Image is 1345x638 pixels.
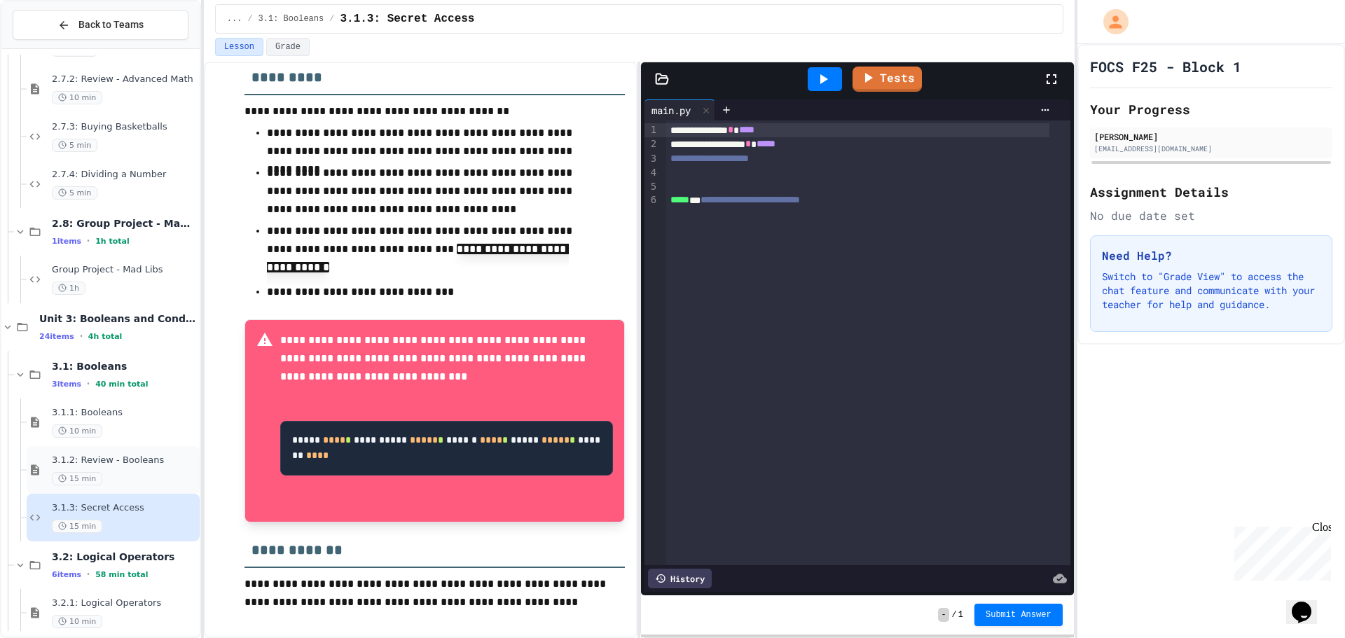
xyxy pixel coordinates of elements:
[247,13,252,25] span: /
[1090,57,1241,76] h1: FOCS F25 - Block 1
[1286,582,1331,624] iframe: chat widget
[227,13,242,25] span: ...
[95,237,130,246] span: 1h total
[80,331,83,342] span: •
[1090,99,1332,119] h2: Your Progress
[1094,144,1328,154] div: [EMAIL_ADDRESS][DOMAIN_NAME]
[1102,247,1320,264] h3: Need Help?
[648,569,712,588] div: History
[52,455,197,466] span: 3.1.2: Review - Booleans
[1090,207,1332,224] div: No due date set
[340,11,474,27] span: 3.1.3: Secret Access
[52,502,197,514] span: 3.1.3: Secret Access
[13,10,188,40] button: Back to Teams
[39,332,74,341] span: 24 items
[1102,270,1320,312] p: Switch to "Grade View" to access the chat feature and communicate with your teacher for help and ...
[52,169,197,181] span: 2.7.4: Dividing a Number
[52,597,197,609] span: 3.2.1: Logical Operators
[52,91,102,104] span: 10 min
[52,472,102,485] span: 15 min
[52,615,102,628] span: 10 min
[52,282,85,295] span: 1h
[938,608,949,622] span: -
[52,217,197,230] span: 2.8: Group Project - Mad Libs
[52,407,197,419] span: 3.1.1: Booleans
[52,520,102,533] span: 15 min
[52,380,81,389] span: 3 items
[258,13,324,25] span: 3.1: Booleans
[1094,130,1328,143] div: [PERSON_NAME]
[644,166,658,180] div: 4
[644,152,658,166] div: 3
[1090,182,1332,202] h2: Assignment Details
[644,137,658,151] div: 2
[644,193,658,207] div: 6
[644,103,698,118] div: main.py
[644,123,658,137] div: 1
[52,237,81,246] span: 1 items
[87,569,90,580] span: •
[52,360,197,373] span: 3.1: Booleans
[644,180,658,194] div: 5
[1089,6,1132,38] div: My Account
[215,38,263,56] button: Lesson
[644,99,715,120] div: main.py
[52,570,81,579] span: 6 items
[52,424,102,438] span: 10 min
[986,609,1051,620] span: Submit Answer
[95,380,148,389] span: 40 min total
[88,332,123,341] span: 4h total
[78,18,144,32] span: Back to Teams
[52,139,97,152] span: 5 min
[52,121,197,133] span: 2.7.3: Buying Basketballs
[52,264,197,276] span: Group Project - Mad Libs
[6,6,97,89] div: Chat with us now!Close
[52,550,197,563] span: 3.2: Logical Operators
[52,74,197,85] span: 2.7.2: Review - Advanced Math
[952,609,957,620] span: /
[853,67,922,92] a: Tests
[329,13,334,25] span: /
[39,312,197,325] span: Unit 3: Booleans and Conditionals
[266,38,310,56] button: Grade
[87,378,90,389] span: •
[1229,521,1331,581] iframe: chat widget
[974,604,1063,626] button: Submit Answer
[95,570,148,579] span: 58 min total
[87,235,90,247] span: •
[52,186,97,200] span: 5 min
[958,609,963,620] span: 1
